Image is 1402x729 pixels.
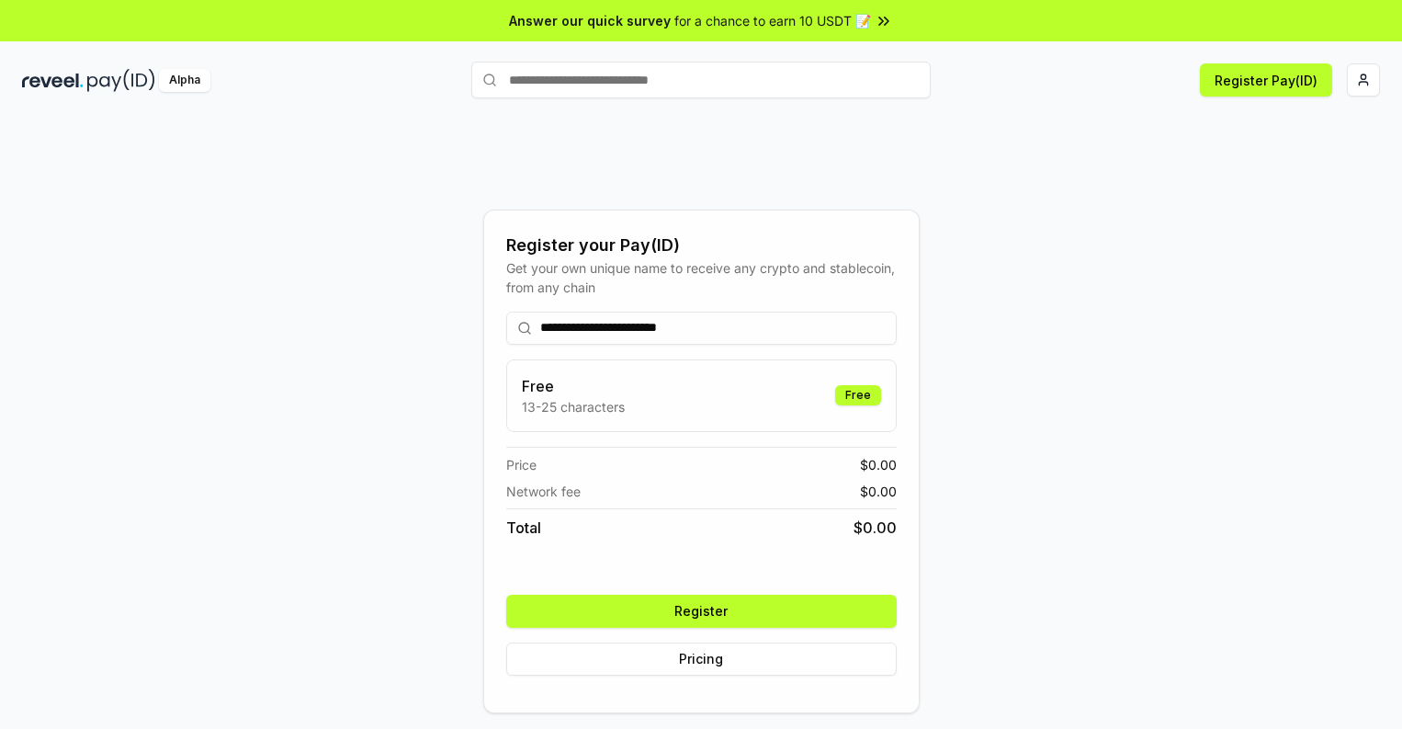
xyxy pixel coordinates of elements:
[506,258,897,297] div: Get your own unique name to receive any crypto and stablecoin, from any chain
[674,11,871,30] span: for a chance to earn 10 USDT 📝
[506,595,897,628] button: Register
[854,517,897,539] span: $ 0.00
[522,397,625,416] p: 13-25 characters
[522,375,625,397] h3: Free
[1200,63,1332,97] button: Register Pay(ID)
[860,455,897,474] span: $ 0.00
[159,69,210,92] div: Alpha
[506,482,581,501] span: Network fee
[87,69,155,92] img: pay_id
[860,482,897,501] span: $ 0.00
[506,517,541,539] span: Total
[835,385,881,405] div: Free
[506,455,537,474] span: Price
[22,69,84,92] img: reveel_dark
[506,233,897,258] div: Register your Pay(ID)
[506,643,897,676] button: Pricing
[509,11,671,30] span: Answer our quick survey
